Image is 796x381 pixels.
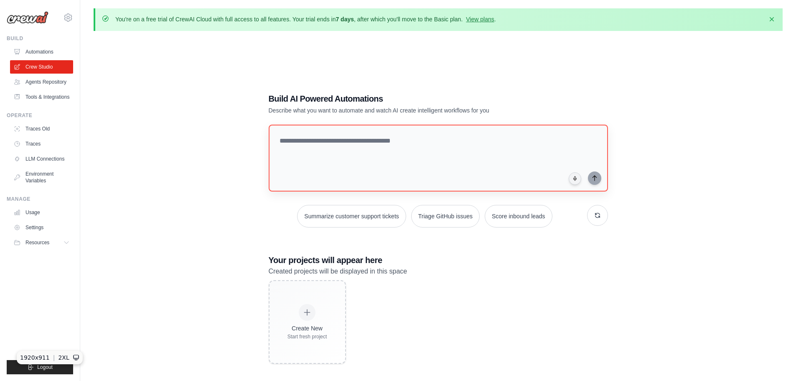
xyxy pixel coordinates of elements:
[7,196,73,202] div: Manage
[569,172,581,185] button: Click to speak your automation idea
[10,137,73,151] a: Traces
[10,75,73,89] a: Agents Repository
[287,333,327,340] div: Start fresh project
[269,106,549,115] p: Describe what you want to automate and watch AI create intelligent workflows for you
[7,35,73,42] div: Build
[10,90,73,104] a: Tools & Integrations
[115,15,496,23] p: You're on a free trial of CrewAI Cloud with full access to all features. Your trial ends in , aft...
[37,364,53,371] span: Logout
[587,205,608,226] button: Get new suggestions
[7,360,73,374] button: Logout
[287,324,327,332] div: Create New
[10,60,73,74] a: Crew Studio
[10,122,73,136] a: Traces Old
[10,236,73,249] button: Resources
[269,254,608,266] h3: Your projects will appear here
[25,239,49,246] span: Resources
[485,205,552,228] button: Score inbound leads
[466,16,494,23] a: View plans
[10,167,73,187] a: Environment Variables
[336,16,354,23] strong: 7 days
[10,45,73,59] a: Automations
[10,206,73,219] a: Usage
[10,221,73,234] a: Settings
[269,266,608,277] p: Created projects will be displayed in this space
[7,11,48,24] img: Logo
[7,112,73,119] div: Operate
[411,205,480,228] button: Triage GitHub issues
[297,205,406,228] button: Summarize customer support tickets
[10,152,73,166] a: LLM Connections
[269,93,549,105] h1: Build AI Powered Automations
